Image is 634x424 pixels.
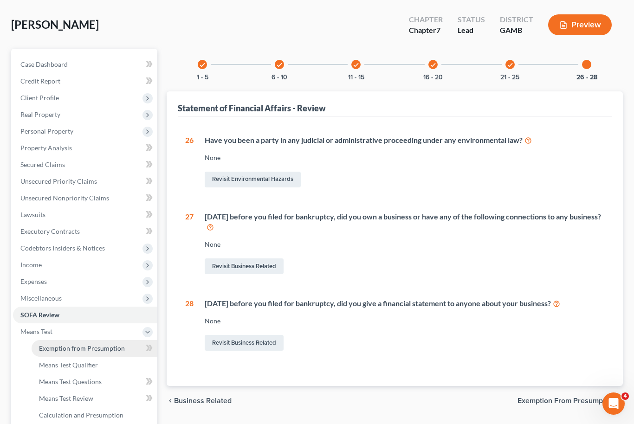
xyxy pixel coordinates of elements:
[13,190,157,206] a: Unsecured Nonpriority Claims
[20,144,72,152] span: Property Analysis
[20,277,47,285] span: Expenses
[39,361,98,369] span: Means Test Qualifier
[205,298,605,309] div: [DATE] before you filed for bankruptcy, did you give a financial statement to anyone about your b...
[602,392,625,415] iframe: Intercom live chat
[20,311,59,319] span: SOFA Review
[205,135,605,146] div: Have you been a party in any judicial or administrative proceeding under any environmental law?
[20,127,73,135] span: Personal Property
[548,14,612,35] button: Preview
[20,294,62,302] span: Miscellaneous
[39,378,102,385] span: Means Test Questions
[621,392,629,400] span: 4
[500,14,533,25] div: District
[13,156,157,173] a: Secured Claims
[13,140,157,156] a: Property Analysis
[185,212,194,276] div: 27
[11,18,99,31] span: [PERSON_NAME]
[348,74,364,81] button: 11 - 15
[205,212,605,233] div: [DATE] before you filed for bankruptcy, did you own a business or have any of the following conne...
[507,62,513,68] i: check
[436,26,440,34] span: 7
[205,153,605,162] div: None
[32,407,157,424] a: Calculation and Presumption
[20,194,109,202] span: Unsecured Nonpriority Claims
[409,25,443,36] div: Chapter
[13,223,157,240] a: Executory Contracts
[39,344,125,352] span: Exemption from Presumption
[272,74,287,81] button: 6 - 10
[185,135,194,189] div: 26
[185,298,194,353] div: 28
[32,340,157,357] a: Exemption from Presumption
[500,25,533,36] div: GAMB
[20,177,97,185] span: Unsecured Priority Claims
[409,14,443,25] div: Chapter
[205,240,605,249] div: None
[276,62,283,68] i: check
[174,397,232,405] span: Business Related
[20,110,60,118] span: Real Property
[167,397,232,405] button: chevron_left Business Related
[20,77,60,85] span: Credit Report
[423,74,443,81] button: 16 - 20
[20,60,68,68] span: Case Dashboard
[458,25,485,36] div: Lead
[205,258,284,274] a: Revisit Business Related
[13,307,157,323] a: SOFA Review
[32,357,157,373] a: Means Test Qualifier
[39,394,93,402] span: Means Test Review
[20,94,59,102] span: Client Profile
[353,62,359,68] i: check
[20,161,65,168] span: Secured Claims
[205,335,284,351] a: Revisit Business Related
[13,56,157,73] a: Case Dashboard
[205,172,301,187] a: Revisit Environmental Hazards
[13,173,157,190] a: Unsecured Priority Claims
[20,244,105,252] span: Codebtors Insiders & Notices
[20,261,42,269] span: Income
[20,211,45,218] span: Lawsuits
[32,390,157,407] a: Means Test Review
[458,14,485,25] div: Status
[178,103,326,114] div: Statement of Financial Affairs - Review
[39,411,123,419] span: Calculation and Presumption
[167,397,174,405] i: chevron_left
[518,397,615,405] span: Exemption from Presumption
[500,74,519,81] button: 21 - 25
[205,316,605,326] div: None
[576,74,597,81] button: 26 - 28
[518,397,623,405] button: Exemption from Presumption chevron_right
[20,227,80,235] span: Executory Contracts
[199,62,206,68] i: check
[13,73,157,90] a: Credit Report
[32,373,157,390] a: Means Test Questions
[430,62,436,68] i: check
[20,328,52,335] span: Means Test
[197,74,208,81] button: 1 - 5
[13,206,157,223] a: Lawsuits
